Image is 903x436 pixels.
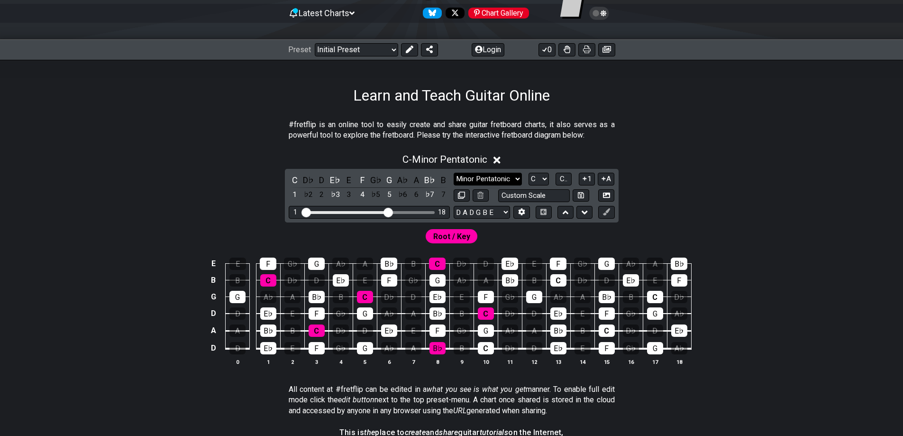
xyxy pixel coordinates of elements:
div: D [526,342,542,354]
div: D♭ [453,258,470,270]
div: toggle scale degree [302,188,314,201]
div: toggle pitch class [289,174,301,186]
th: 9 [449,357,474,367]
p: All content at #fretflip can be edited in a manner. To enable full edit mode click the next to th... [289,384,615,416]
p: #fretflip is an online tool to easily create and share guitar fretboard charts, it also serves as... [289,120,615,141]
div: B [623,291,639,303]
button: Login [472,43,504,56]
div: toggle scale degree [397,188,409,201]
th: 6 [377,357,401,367]
div: A [405,342,421,354]
div: D♭ [381,291,397,303]
button: First click edit preset to enable marker editing [598,206,614,219]
div: G [308,258,325,270]
div: A [647,258,663,270]
div: B♭ [381,258,397,270]
div: B [229,274,246,287]
div: G♭ [333,342,349,354]
div: D [647,325,663,337]
button: Edit Preset [401,43,418,56]
th: 1 [256,357,280,367]
div: E♭ [260,307,276,320]
a: Follow #fretflip at Bluesky [419,8,442,19]
select: Tuning [454,206,510,219]
div: D [229,342,246,354]
div: A♭ [381,342,397,354]
div: C [260,274,276,287]
span: Preset [288,45,311,54]
span: Latest Charts [299,8,349,18]
div: D♭ [502,307,518,320]
div: toggle scale degree [289,188,301,201]
div: G [229,291,246,303]
div: A♭ [454,274,470,287]
div: B [454,342,470,354]
div: C [550,274,566,287]
div: B♭ [260,325,276,337]
div: toggle pitch class [316,174,328,186]
th: 12 [522,357,546,367]
div: Chart Gallery [468,8,529,19]
button: C.. [556,173,572,186]
button: Move down [576,206,593,219]
div: B♭ [429,342,446,354]
button: Print [578,43,595,56]
td: A [208,322,219,340]
div: E♭ [381,325,397,337]
div: toggle scale degree [329,188,341,201]
button: Toggle horizontal chord view [536,206,552,219]
div: E [405,325,421,337]
th: 11 [498,357,522,367]
th: 0 [226,357,250,367]
div: F [599,307,615,320]
th: 8 [425,357,449,367]
div: A♭ [550,291,566,303]
div: toggle scale degree [383,188,395,201]
a: #fretflip at Pinterest [465,8,529,19]
div: F [478,291,494,303]
div: toggle pitch class [397,174,409,186]
div: D♭ [333,325,349,337]
div: G [478,325,494,337]
span: C.. [560,175,567,183]
div: E [454,291,470,303]
div: D♭ [671,291,687,303]
div: E♭ [333,274,349,287]
div: A♭ [502,325,518,337]
div: D [229,307,246,320]
button: Delete [473,189,489,202]
div: E♭ [623,274,639,287]
div: G♭ [333,307,349,320]
div: toggle scale degree [437,188,449,201]
th: 3 [304,357,328,367]
div: D [599,274,615,287]
div: G♭ [623,342,639,354]
div: G♭ [405,274,421,287]
div: E [284,307,301,320]
div: E♭ [550,342,566,354]
div: G♭ [574,258,591,270]
div: toggle scale degree [343,188,355,201]
div: B♭ [502,274,518,287]
select: Scale [454,173,522,186]
div: toggle pitch class [370,174,382,186]
div: F [671,274,687,287]
div: A [526,325,542,337]
div: G [647,342,663,354]
div: B [333,291,349,303]
div: A [284,291,301,303]
button: 0 [538,43,556,56]
div: A♭ [260,291,276,303]
div: F [550,258,566,270]
div: toggle scale degree [410,188,422,201]
div: D [357,325,373,337]
div: E [575,342,591,354]
div: E [357,274,373,287]
div: B [575,325,591,337]
div: toggle scale degree [370,188,382,201]
div: D♭ [575,274,591,287]
div: F [309,342,325,354]
button: 1 [579,173,595,186]
div: E [575,307,591,320]
em: edit button [338,395,374,404]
